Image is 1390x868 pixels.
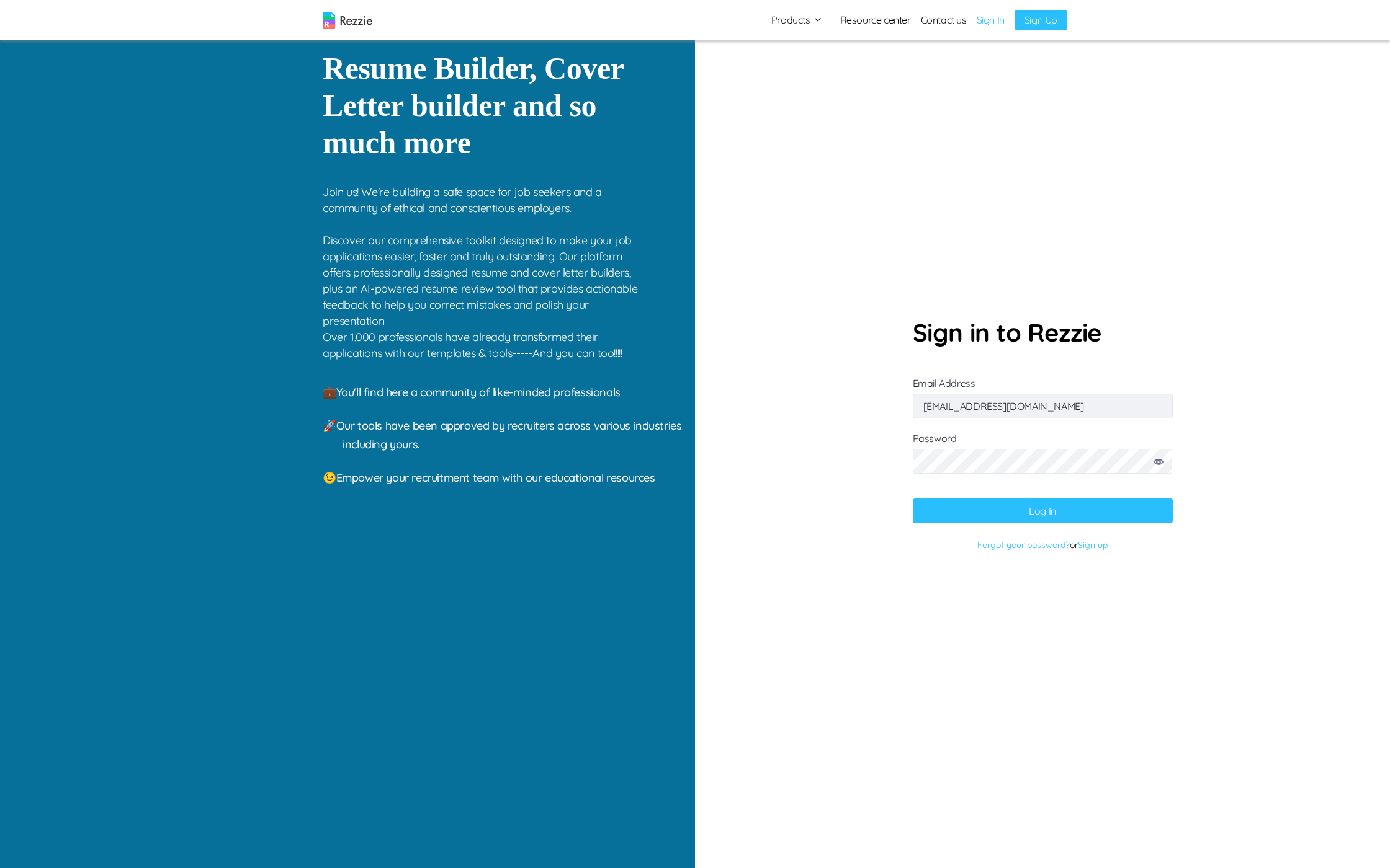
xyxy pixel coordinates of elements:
[323,385,621,399] span: 💼 You'll find here a community of like-minded professionals
[323,329,646,361] p: Over 1,000 professionals have already transformed their applications with our templates & tools--...
[913,432,1173,486] label: Password
[323,471,655,485] span: 😉 Empower your recruitment team with our educational resources
[1015,10,1067,30] a: Sign Up
[771,12,823,27] button: Products
[323,418,681,451] span: 🚀 Our tools have been approved by recruiters across various industries including yours.
[913,394,1173,418] input: Email Address
[913,314,1173,351] p: Sign in to Rezzie
[913,377,1173,412] label: Email Address
[840,12,911,27] a: Resource center
[323,184,646,329] p: Join us! We're building a safe space for job seekers and a community of ethical and conscientious...
[913,498,1173,523] button: Log In
[977,539,1070,551] a: Forgot your password?
[921,12,967,27] a: Contact us
[323,50,632,161] p: Resume Builder, Cover Letter builder and so much more
[977,12,1005,27] a: Sign In
[913,449,1173,474] input: Password
[323,12,372,29] img: logo
[913,536,1173,554] p: or
[1078,539,1108,551] a: Sign up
